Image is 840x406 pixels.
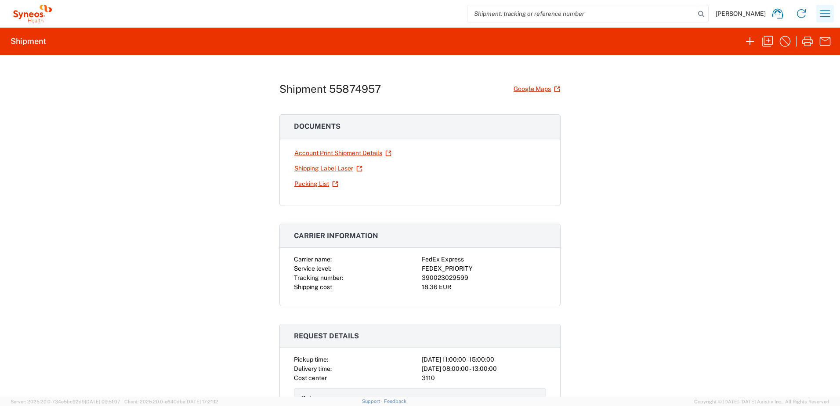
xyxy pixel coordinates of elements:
a: Shipping Label Laser [294,161,363,176]
h1: Shipment 55874957 [279,83,381,95]
span: Documents [294,122,340,130]
span: Carrier name: [294,256,332,263]
h2: Shipment [11,36,46,47]
span: Client: 2025.20.0-e640dba [124,399,218,404]
span: Request details [294,332,359,340]
div: FedEx Express [422,255,546,264]
span: Pickup time: [294,356,328,363]
div: 18.36 EUR [422,283,546,292]
div: [DATE] 11:00:00 - 15:00:00 [422,355,546,364]
a: Support [362,399,384,404]
a: Packing List [294,176,339,192]
span: Carrier information [294,232,378,240]
span: Cost center [294,374,327,381]
span: [PERSON_NAME] [716,10,766,18]
span: Tracking number: [294,274,343,281]
span: Server: 2025.20.0-734e5bc92d9 [11,399,120,404]
a: Feedback [384,399,406,404]
input: Shipment, tracking or reference number [467,5,695,22]
div: [DATE] 08:00:00 - 13:00:00 [422,364,546,373]
span: [DATE] 09:51:07 [85,399,120,404]
span: Copyright © [DATE]-[DATE] Agistix Inc., All Rights Reserved [694,398,829,406]
span: [DATE] 17:21:12 [185,399,218,404]
a: Account Print Shipment Details [294,145,392,161]
span: Delivery time: [294,365,332,372]
span: Service level: [294,265,331,272]
a: Google Maps [513,81,561,97]
span: Shipping cost [294,283,332,290]
div: 390023029599 [422,273,546,283]
div: 3110 [422,373,546,383]
span: References [301,395,334,402]
div: FEDEX_PRIORITY [422,264,546,273]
